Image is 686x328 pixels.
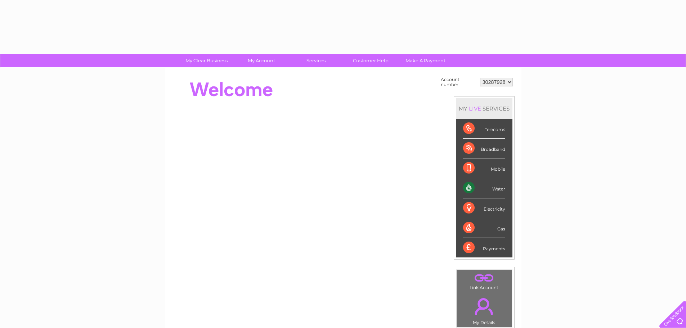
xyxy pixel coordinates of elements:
a: . [458,271,510,284]
div: Electricity [463,198,505,218]
div: Payments [463,238,505,257]
div: Water [463,178,505,198]
div: Telecoms [463,119,505,139]
td: Account number [439,75,478,89]
a: Services [286,54,346,67]
a: My Clear Business [177,54,236,67]
a: My Account [232,54,291,67]
td: My Details [456,292,512,327]
div: Gas [463,218,505,238]
a: Make A Payment [396,54,455,67]
a: . [458,294,510,319]
div: Mobile [463,158,505,178]
div: MY SERVICES [456,98,512,119]
td: Link Account [456,269,512,292]
a: Customer Help [341,54,400,67]
div: Broadband [463,139,505,158]
div: LIVE [467,105,483,112]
